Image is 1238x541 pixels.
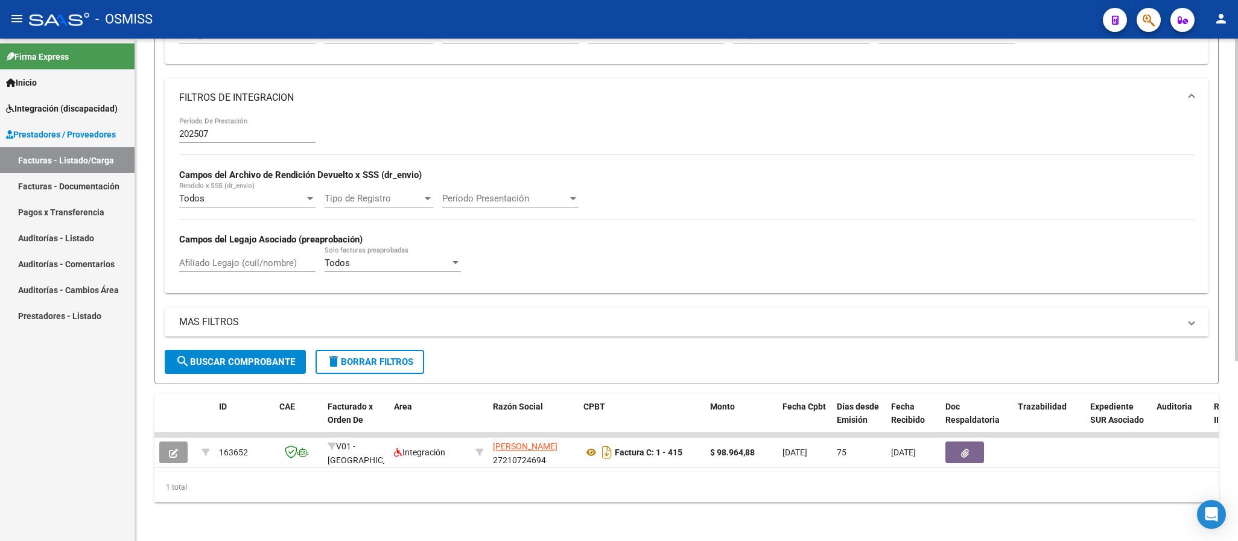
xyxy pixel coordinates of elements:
span: Días desde Emisión [837,402,879,425]
span: Buscar Comprobante [176,356,295,367]
datatable-header-cell: Doc Respaldatoria [941,394,1013,447]
datatable-header-cell: Fecha Cpbt [778,394,832,447]
span: CPBT [583,402,605,411]
strong: Factura C: 1 - 415 [615,448,682,457]
datatable-header-cell: Expediente SUR Asociado [1085,394,1152,447]
datatable-header-cell: Facturado x Orden De [323,394,389,447]
datatable-header-cell: CAE [275,394,323,447]
datatable-header-cell: CPBT [579,394,705,447]
span: Fecha Recibido [891,402,925,425]
datatable-header-cell: Razón Social [488,394,579,447]
span: Todos [179,193,205,204]
strong: Campos del Archivo de Rendición Devuelto x SSS (dr_envio) [179,169,422,180]
div: 27210724694 [493,440,574,465]
div: Open Intercom Messenger [1197,500,1226,529]
span: Período Presentación [442,193,568,204]
span: Trazabilidad [1018,402,1067,411]
span: Expediente SUR Asociado [1090,402,1144,425]
datatable-header-cell: Fecha Recibido [886,394,941,447]
span: Integración [394,448,445,457]
mat-icon: menu [10,11,24,26]
span: Doc Respaldatoria [945,402,1000,425]
span: Integración (discapacidad) [6,102,118,115]
span: ID [219,402,227,411]
span: Tipo de Registro [325,193,422,204]
span: Area [394,402,412,411]
span: Firma Express [6,50,69,63]
span: Prestadores / Proveedores [6,128,116,141]
span: Borrar Filtros [326,356,413,367]
span: 163652 [219,448,248,457]
mat-icon: search [176,354,190,369]
div: FILTROS DE INTEGRACION [165,117,1208,293]
datatable-header-cell: ID [214,394,275,447]
mat-icon: delete [326,354,341,369]
span: Monto [710,402,735,411]
span: [DATE] [782,448,807,457]
span: Facturado x Orden De [328,402,373,425]
span: - OSMISS [95,6,153,33]
div: 1 total [154,472,1219,502]
datatable-header-cell: Auditoria [1152,394,1209,447]
button: Buscar Comprobante [165,350,306,374]
span: Auditoria [1157,402,1192,411]
mat-expansion-panel-header: FILTROS DE INTEGRACION [165,78,1208,117]
datatable-header-cell: Monto [705,394,778,447]
button: Borrar Filtros [316,350,424,374]
span: Todos [325,258,350,268]
span: 75 [837,448,846,457]
mat-panel-title: FILTROS DE INTEGRACION [179,91,1179,104]
span: [PERSON_NAME] [493,441,557,451]
datatable-header-cell: Area [389,394,471,447]
span: [DATE] [891,448,916,457]
mat-panel-title: MAS FILTROS [179,315,1179,329]
datatable-header-cell: Días desde Emisión [832,394,886,447]
strong: Campos del Legajo Asociado (preaprobación) [179,234,363,245]
span: CAE [279,402,295,411]
span: Razón Social [493,402,543,411]
i: Descargar documento [599,443,615,462]
span: Fecha Cpbt [782,402,826,411]
mat-expansion-panel-header: MAS FILTROS [165,308,1208,337]
mat-icon: person [1214,11,1228,26]
strong: $ 98.964,88 [710,448,755,457]
datatable-header-cell: Trazabilidad [1013,394,1085,447]
span: Inicio [6,76,37,89]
